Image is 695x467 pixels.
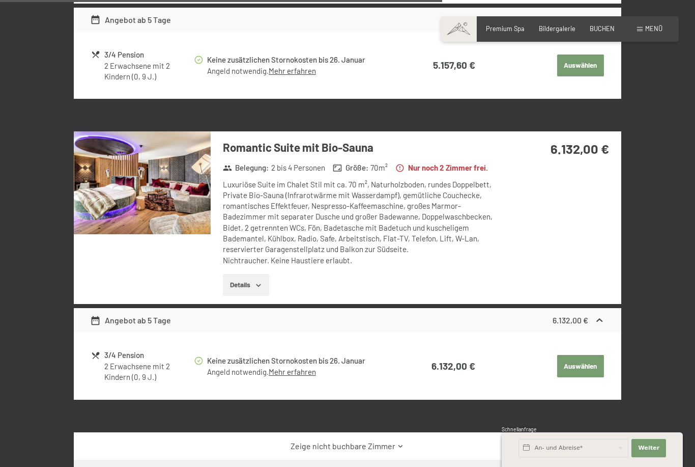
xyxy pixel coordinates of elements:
[502,426,537,432] span: Schnellanfrage
[90,314,171,326] div: Angebot ab 5 Tage
[431,360,475,372] strong: 6.132,00 €
[333,162,368,173] strong: Größe :
[104,49,193,61] div: 3/4 Pension
[553,315,588,325] strong: 6.132,00 €
[90,441,604,452] a: Zeige nicht buchbare Zimmer
[223,162,269,173] strong: Belegung :
[74,8,621,32] div: Angebot ab 5 Tage5.157,60 €
[223,140,498,155] h3: Romantic Suite mit Bio-Sauna
[551,141,609,156] strong: 6.132,00 €
[370,162,388,173] span: 70 m²
[104,61,193,83] div: 2 Erwachsene mit 2 Kindern (0, 9 J.)
[269,66,316,75] a: Mehr erfahren
[207,54,398,66] div: Keine zusätzlichen Stornokosten bis 26. Januar
[638,444,659,452] span: Weiter
[74,308,621,333] div: Angebot ab 5 Tage6.132,00 €
[223,274,269,296] button: Details
[207,367,398,377] div: Angeld notwendig.
[104,349,193,361] div: 3/4 Pension
[557,54,604,77] button: Auswählen
[539,24,575,33] a: Bildergalerie
[271,162,325,173] span: 2 bis 4 Personen
[486,24,525,33] a: Premium Spa
[395,162,488,173] strong: Nur noch 2 Zimmer frei.
[645,24,662,33] span: Menü
[207,66,398,76] div: Angeld notwendig.
[207,355,398,367] div: Keine zusätzlichen Stornokosten bis 26. Januar
[90,14,171,26] div: Angebot ab 5 Tage
[223,179,498,266] div: Luxuriöse Suite im Chalet Stil mit ca. 70 m², Naturholzboden, rundes Doppelbett, Private Bio-Saun...
[554,15,588,24] strong: 5.157,60 €
[104,361,193,383] div: 2 Erwachsene mit 2 Kindern (0, 9 J.)
[74,131,211,234] img: mss_renderimg.php
[269,367,316,376] a: Mehr erfahren
[631,439,666,457] button: Weiter
[433,59,475,71] strong: 5.157,60 €
[557,355,604,377] button: Auswählen
[590,24,615,33] a: BUCHEN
